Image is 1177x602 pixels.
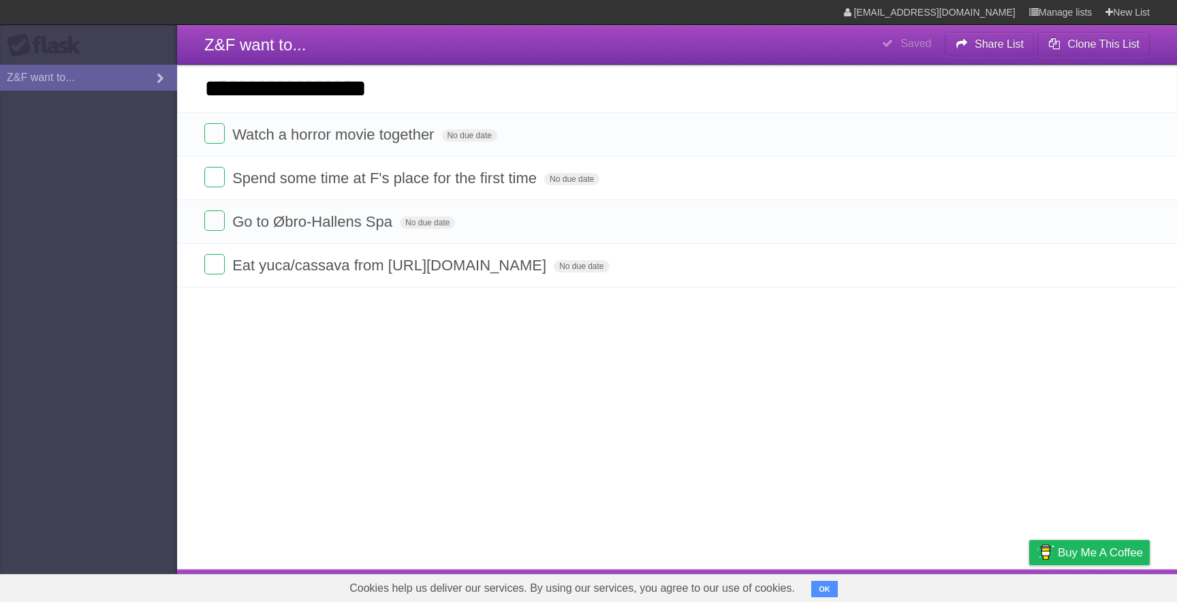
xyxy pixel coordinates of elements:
[232,126,437,143] span: Watch a horror movie together
[204,167,225,187] label: Done
[442,129,497,142] span: No due date
[204,210,225,231] label: Done
[1067,38,1140,50] b: Clone This List
[893,573,948,599] a: Developers
[232,170,540,187] span: Spend some time at F's place for the first time
[1058,541,1143,565] span: Buy me a coffee
[1064,573,1150,599] a: Suggest a feature
[945,32,1035,57] button: Share List
[204,35,306,54] span: Z&F want to...
[204,123,225,144] label: Done
[232,257,550,274] span: Eat yuca/cassava from [URL][DOMAIN_NAME]
[204,254,225,274] label: Done
[1011,573,1047,599] a: Privacy
[544,173,599,185] span: No due date
[975,38,1024,50] b: Share List
[336,575,809,602] span: Cookies help us deliver our services. By using our services, you agree to our use of cookies.
[7,33,89,58] div: Flask
[848,573,877,599] a: About
[1037,32,1150,57] button: Clone This List
[1029,540,1150,565] a: Buy me a coffee
[965,573,995,599] a: Terms
[900,37,931,49] b: Saved
[232,213,396,230] span: Go to Øbro-Hallens Spa
[554,260,609,272] span: No due date
[400,217,455,229] span: No due date
[811,581,838,597] button: OK
[1036,541,1054,564] img: Buy me a coffee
